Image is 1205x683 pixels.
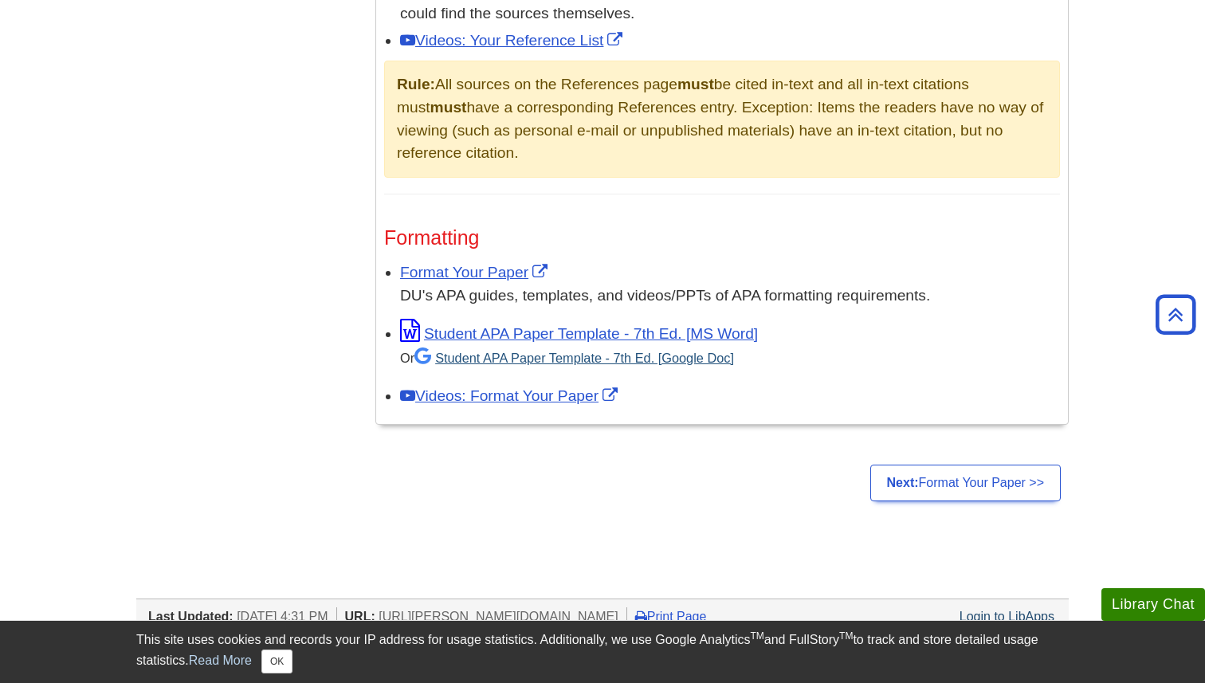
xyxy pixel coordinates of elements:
strong: Rule: [397,76,435,92]
a: Link opens in new window [400,264,551,281]
div: DU's APA guides, templates, and videos/PPTs of APA formatting requirements. [400,285,1060,308]
a: Student APA Paper Template - 7th Ed. [Google Doc] [414,351,734,365]
span: [DATE] 4:31 PM [237,610,328,623]
a: Read More [189,654,252,667]
span: [URL][PERSON_NAME][DOMAIN_NAME] [379,610,618,623]
strong: must [677,76,714,92]
strong: Next: [887,476,919,489]
button: Library Chat [1101,588,1205,621]
span: Last Updated: [148,610,234,623]
small: Or [400,351,734,365]
a: Link opens in new window [400,387,622,404]
button: Close [261,650,292,673]
strong: must [430,99,467,116]
a: Link opens in new window [400,32,626,49]
i: Print Page [635,610,647,622]
sup: TM [839,630,853,642]
span: URL: [345,610,375,623]
a: Back to Top [1150,304,1201,325]
a: Link opens in new window [400,325,758,342]
div: This site uses cookies and records your IP address for usage statistics. Additionally, we use Goo... [136,630,1069,673]
a: Next:Format Your Paper >> [870,465,1061,501]
a: Print Page [635,610,707,623]
h3: Formatting [384,226,1060,249]
sup: TM [750,630,763,642]
a: Login to LibApps [960,610,1054,623]
div: All sources on the References page be cited in-text and all in-text citations must have a corresp... [384,61,1060,178]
